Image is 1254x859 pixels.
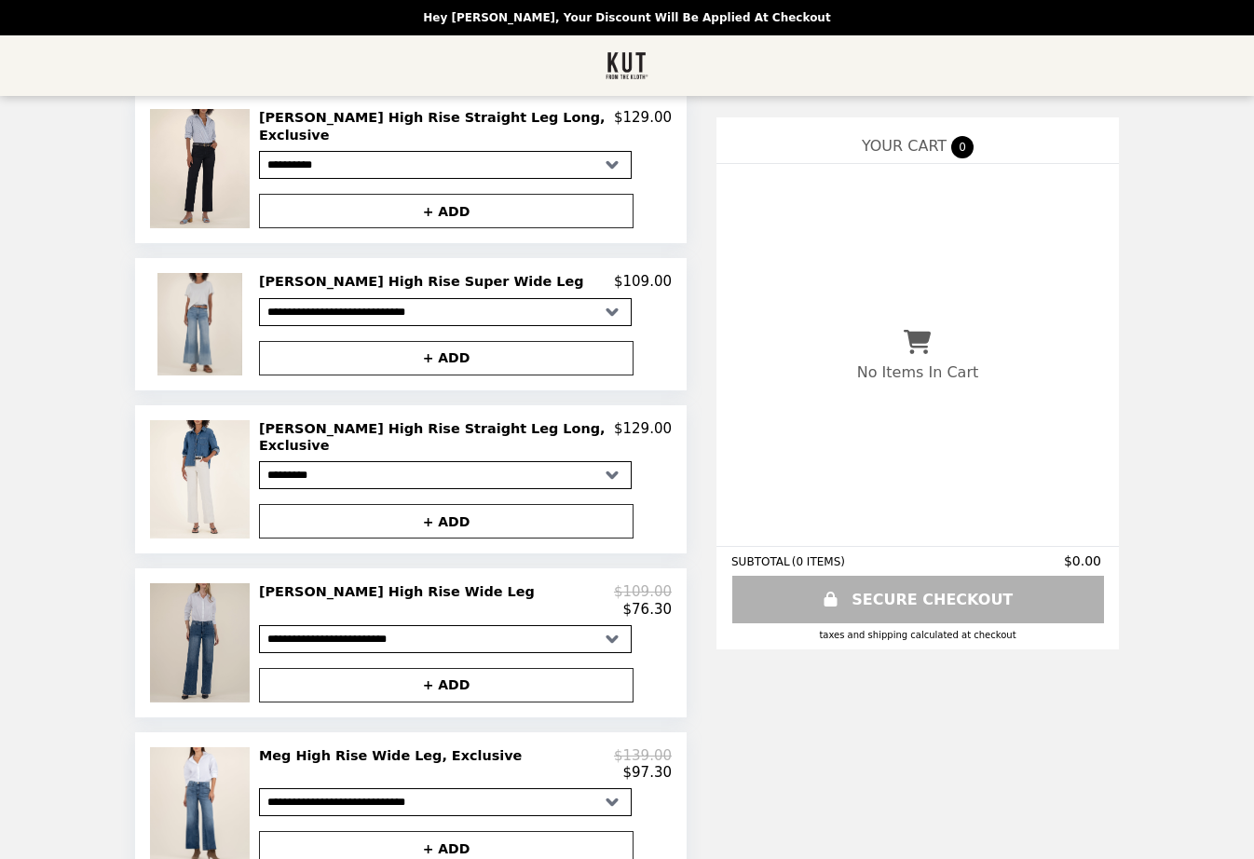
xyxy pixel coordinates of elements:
p: $97.30 [623,764,673,781]
span: YOUR CART [862,137,947,155]
p: $129.00 [614,420,672,455]
button: + ADD [259,194,634,228]
h2: [PERSON_NAME] High Rise Wide Leg [259,583,542,600]
select: Select a product variant [259,788,632,816]
img: Ryan High Rise Super Wide Leg [157,273,247,375]
img: Pattie High Rise Straight Leg Long, Exclusive [150,109,254,228]
img: Brand Logo [606,47,649,85]
span: 0 [951,136,974,158]
button: + ADD [259,668,634,702]
p: $139.00 [614,747,672,764]
select: Select a product variant [259,625,632,653]
span: $0.00 [1064,553,1104,568]
img: Jean High Rise Wide Leg [150,583,253,702]
select: Select a product variant [259,461,632,489]
p: $109.00 [614,583,672,600]
p: $76.30 [623,601,673,618]
h2: [PERSON_NAME] High Rise Super Wide Leg [259,273,592,290]
span: ( 0 ITEMS ) [792,555,845,568]
p: Hey [PERSON_NAME], your discount will be applied at checkout [423,11,830,24]
h2: [PERSON_NAME] High Rise Straight Leg Long, Exclusive [259,420,614,455]
p: $109.00 [614,273,672,290]
h2: Meg High Rise Wide Leg, Exclusive [259,747,529,764]
select: Select a product variant [259,298,632,326]
h2: [PERSON_NAME] High Rise Straight Leg Long, Exclusive [259,109,614,143]
img: Pattie High Rise Straight Leg Long, Exclusive [150,420,254,539]
p: $129.00 [614,109,672,143]
div: Taxes and Shipping calculated at checkout [731,630,1104,640]
span: SUBTOTAL [731,555,792,568]
button: + ADD [259,341,634,375]
select: Select a product variant [259,151,632,179]
p: No Items In Cart [857,363,978,381]
button: + ADD [259,504,634,539]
